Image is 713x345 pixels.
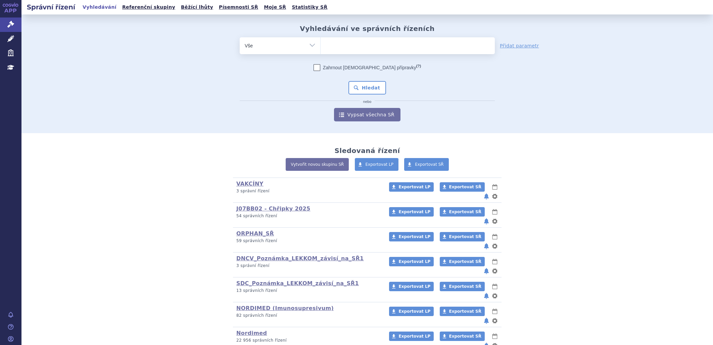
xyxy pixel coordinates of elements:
[483,267,490,275] button: notifikace
[389,232,434,241] a: Exportovat LP
[449,309,481,314] span: Exportovat SŘ
[440,332,485,341] a: Exportovat SŘ
[491,282,498,291] button: lhůty
[300,25,435,33] h2: Vyhledávání ve správních řízeních
[360,100,375,104] i: nebo
[483,217,490,225] button: notifikace
[440,207,485,217] a: Exportovat SŘ
[179,3,215,12] a: Běžící lhůty
[398,209,430,214] span: Exportovat LP
[334,108,400,121] a: Vypsat všechna SŘ
[449,185,481,189] span: Exportovat SŘ
[483,192,490,200] button: notifikace
[366,162,394,167] span: Exportovat LP
[389,307,434,316] a: Exportovat LP
[120,3,177,12] a: Referenční skupiny
[398,284,430,289] span: Exportovat LP
[491,267,498,275] button: nastavení
[236,263,380,269] p: 3 správní řízení
[491,233,498,241] button: lhůty
[236,205,311,212] a: J07BB02 - Chřipky 2025
[483,292,490,300] button: notifikace
[491,258,498,266] button: lhůty
[290,3,329,12] a: Statistiky SŘ
[236,280,359,286] a: SDC_Poznámka_LEKKOM_závisí_na_SŘ1
[440,232,485,241] a: Exportovat SŘ
[416,64,421,68] abbr: (?)
[440,182,485,192] a: Exportovat SŘ
[491,317,498,325] button: nastavení
[389,282,434,291] a: Exportovat LP
[236,238,380,244] p: 59 správních řízení
[491,332,498,340] button: lhůty
[236,313,380,318] p: 82 správních řízení
[491,208,498,216] button: lhůty
[236,230,274,237] a: ORPHAN_SŘ
[440,307,485,316] a: Exportovat SŘ
[449,259,481,264] span: Exportovat SŘ
[217,3,260,12] a: Písemnosti SŘ
[334,147,400,155] h2: Sledovaná řízení
[398,234,430,239] span: Exportovat LP
[440,282,485,291] a: Exportovat SŘ
[491,183,498,191] button: lhůty
[491,242,498,250] button: nastavení
[500,42,539,49] a: Přidat parametr
[491,307,498,315] button: lhůty
[398,334,430,339] span: Exportovat LP
[449,284,481,289] span: Exportovat SŘ
[236,181,264,187] a: VAKCÍNY
[440,257,485,266] a: Exportovat SŘ
[398,259,430,264] span: Exportovat LP
[262,3,288,12] a: Moje SŘ
[236,288,380,294] p: 13 správních řízení
[236,338,380,343] p: 22 956 správních řízení
[491,217,498,225] button: nastavení
[449,334,481,339] span: Exportovat SŘ
[348,81,386,94] button: Hledat
[389,257,434,266] a: Exportovat LP
[236,255,364,262] a: DNCV_Poznámka_LEKKOM_závisí_na_SŘ1
[415,162,444,167] span: Exportovat SŘ
[21,2,81,12] h2: Správní řízení
[491,292,498,300] button: nastavení
[286,158,349,171] a: Vytvořit novou skupinu SŘ
[81,3,118,12] a: Vyhledávání
[398,309,430,314] span: Exportovat LP
[314,64,421,71] label: Zahrnout [DEMOGRAPHIC_DATA] přípravky
[389,332,434,341] a: Exportovat LP
[483,242,490,250] button: notifikace
[398,185,430,189] span: Exportovat LP
[491,192,498,200] button: nastavení
[483,317,490,325] button: notifikace
[236,213,380,219] p: 54 správních řízení
[355,158,399,171] a: Exportovat LP
[389,207,434,217] a: Exportovat LP
[236,188,380,194] p: 3 správní řízení
[404,158,449,171] a: Exportovat SŘ
[236,305,334,311] a: NORDIMED (Imunosupresivum)
[449,234,481,239] span: Exportovat SŘ
[389,182,434,192] a: Exportovat LP
[449,209,481,214] span: Exportovat SŘ
[236,330,267,336] a: Nordimed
